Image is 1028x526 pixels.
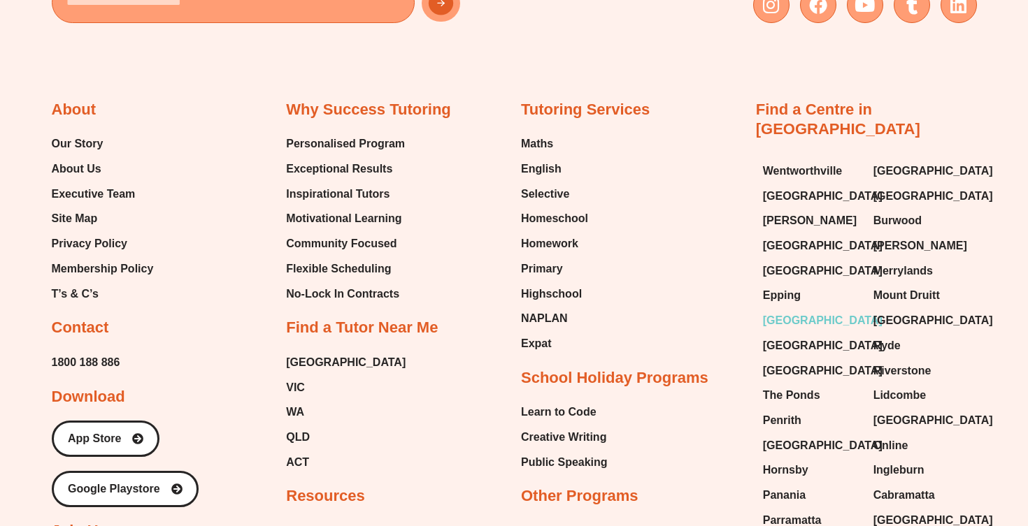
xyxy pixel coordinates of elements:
[763,161,843,182] span: Wentworthville
[52,284,99,305] span: T’s & C’s
[763,460,808,481] span: Hornsby
[763,261,859,282] a: [GEOGRAPHIC_DATA]
[521,486,638,506] h2: Other Programs
[873,210,922,231] span: Burwood
[521,308,588,329] a: NAPLAN
[521,184,588,205] a: Selective
[873,210,970,231] a: Burwood
[763,410,801,431] span: Penrith
[763,186,883,207] span: [GEOGRAPHIC_DATA]
[521,368,708,388] h2: School Holiday Programs
[286,486,365,506] h2: Resources
[286,284,399,305] span: No-Lock In Contracts
[763,485,859,506] a: Panania
[788,368,1028,526] iframe: Chat Widget
[286,377,406,398] a: VIC
[286,452,406,473] a: ACT
[286,133,405,154] a: Personalised Program
[756,101,920,138] a: Find a Centre in [GEOGRAPHIC_DATA]
[52,258,154,279] a: Membership Policy
[521,452,608,473] a: Public Speaking
[873,235,970,256] a: [PERSON_NAME]
[52,133,154,154] a: Our Story
[286,258,391,279] span: Flexible Scheduling
[286,233,397,254] span: Community Focused
[763,485,806,506] span: Panania
[521,284,588,305] a: Highschool
[763,161,859,182] a: Wentworthville
[873,161,993,182] span: [GEOGRAPHIC_DATA]
[521,233,588,254] a: Homework
[873,360,931,381] span: Riverstone
[521,133,588,154] a: Maths
[873,186,970,207] a: [GEOGRAPHIC_DATA]
[763,410,859,431] a: Penrith
[52,133,103,154] span: Our Story
[873,360,970,381] a: Riverstone
[763,210,859,231] a: [PERSON_NAME]
[763,360,883,381] span: [GEOGRAPHIC_DATA]
[763,460,859,481] a: Hornsby
[521,258,563,279] span: Primary
[52,100,97,120] h2: About
[873,310,993,331] span: [GEOGRAPHIC_DATA]
[52,233,154,254] a: Privacy Policy
[763,435,859,456] a: [GEOGRAPHIC_DATA]
[286,159,392,180] span: Exceptional Results
[763,235,883,256] span: [GEOGRAPHIC_DATA]
[286,100,451,120] h2: Why Success Tutoring
[763,335,883,356] span: [GEOGRAPHIC_DATA]
[521,333,552,354] span: Expat
[286,258,405,279] a: Flexible Scheduling
[873,261,970,282] a: Merrylands
[52,184,136,205] span: Executive Team
[68,483,160,495] span: Google Playstore
[763,360,859,381] a: [GEOGRAPHIC_DATA]
[521,159,588,180] a: English
[52,208,98,229] span: Site Map
[763,285,859,306] a: Epping
[763,186,859,207] a: [GEOGRAPHIC_DATA]
[763,235,859,256] a: [GEOGRAPHIC_DATA]
[286,452,309,473] span: ACT
[286,284,405,305] a: No-Lock In Contracts
[521,402,608,423] a: Learn to Code
[763,385,820,406] span: The Ponds
[521,258,588,279] a: Primary
[286,184,405,205] a: Inspirational Tutors
[521,333,588,354] a: Expat
[763,310,883,331] span: [GEOGRAPHIC_DATA]
[52,184,154,205] a: Executive Team
[286,427,406,448] a: QLD
[873,335,970,356] a: Ryde
[286,208,405,229] a: Motivational Learning
[763,435,883,456] span: [GEOGRAPHIC_DATA]
[286,318,438,338] h2: Find a Tutor Near Me
[286,184,390,205] span: Inspirational Tutors
[763,210,857,231] span: [PERSON_NAME]
[286,427,310,448] span: QLD
[873,261,933,282] span: Merrylands
[286,208,401,229] span: Motivational Learning
[521,402,597,423] span: Learn to Code
[286,352,406,373] a: [GEOGRAPHIC_DATA]
[68,433,121,444] span: App Store
[286,377,305,398] span: VIC
[763,261,883,282] span: [GEOGRAPHIC_DATA]
[52,159,154,180] a: About Us
[52,352,120,373] span: 1800 188 886
[763,310,859,331] a: [GEOGRAPHIC_DATA]
[286,159,405,180] a: Exceptional Results
[763,285,801,306] span: Epping
[521,427,608,448] a: Creative Writing
[521,208,588,229] span: Homeschool
[52,159,101,180] span: About Us
[873,235,967,256] span: [PERSON_NAME]
[52,421,159,457] a: App Store
[521,233,578,254] span: Homework
[763,335,859,356] a: [GEOGRAPHIC_DATA]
